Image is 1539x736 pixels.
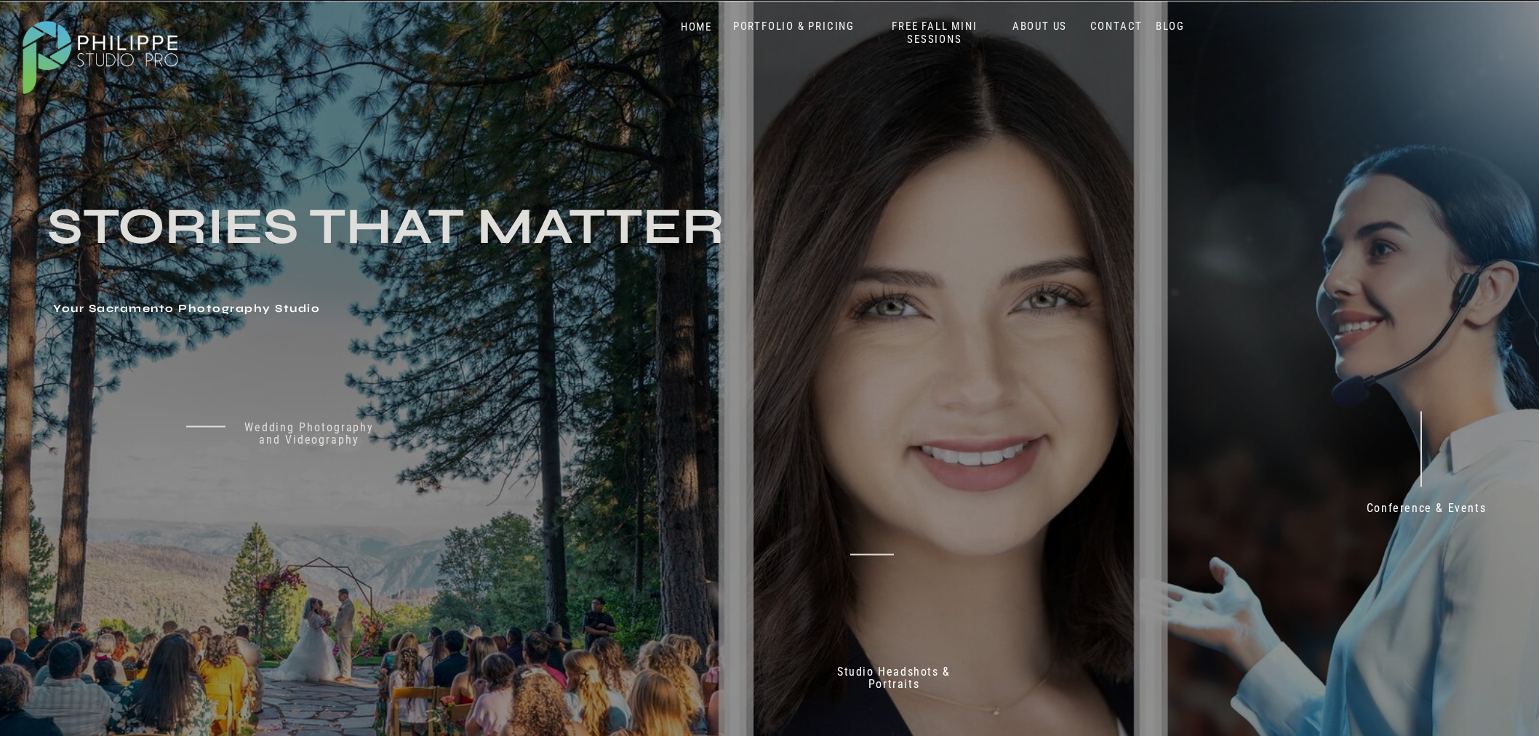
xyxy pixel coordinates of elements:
[233,420,385,460] a: Wedding Photography and Videography
[1087,20,1146,33] a: CONTACT
[874,20,995,47] a: FREE FALL MINI SESSIONS
[1009,20,1071,33] a: ABOUT US
[47,204,850,292] h3: Stories that Matter
[820,665,968,696] a: Studio Headshots & Portraits
[916,569,1111,609] p: 70+ 5 Star reviews on Google & Yelp
[53,303,670,317] h1: Your Sacramento Photography Studio
[727,20,860,33] a: PORTFOLIO & PRICING
[790,377,1210,517] h2: Don't just take our word for it
[665,20,727,34] a: HOME
[1152,20,1188,33] a: BLOG
[1356,501,1496,521] a: Conference & Events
